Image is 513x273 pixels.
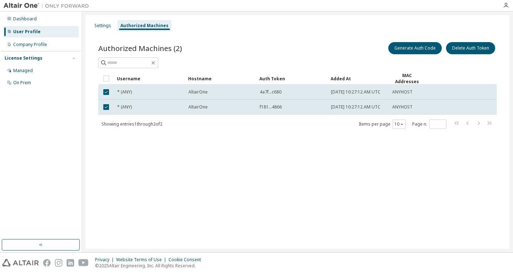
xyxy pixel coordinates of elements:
[359,120,406,129] span: Items per page
[94,23,111,29] div: Settings
[13,29,41,35] div: User Profile
[260,89,281,95] span: 4a7f...c680
[13,68,33,74] div: Managed
[331,104,380,110] span: [DATE] 10:27:12 AM UTC
[259,73,325,84] div: Auth Token
[43,259,51,267] img: facebook.svg
[13,42,47,47] div: Company Profile
[4,2,93,9] img: Altair One
[392,89,413,95] span: ANYHOST
[331,89,380,95] span: [DATE] 10:27:12 AM UTC
[331,73,386,84] div: Added At
[392,72,422,85] div: MAC Addresses
[67,259,74,267] img: linkedin.svg
[169,257,205,263] div: Cookie Consent
[5,55,42,61] div: License Settings
[394,121,404,127] button: 10
[260,104,282,110] span: f181...4866
[412,120,446,129] span: Page n.
[388,42,442,54] button: Generate Auth Code
[117,104,132,110] span: * (ANY)
[95,263,205,269] p: © 2025 Altair Engineering, Inc. All Rights Reserved.
[13,16,37,22] div: Dashboard
[117,89,132,95] span: * (ANY)
[55,259,62,267] img: instagram.svg
[95,257,116,263] div: Privacy
[13,80,31,86] div: On Prem
[446,42,495,54] button: Delete Auth Token
[117,73,182,84] div: Username
[188,73,254,84] div: Hostname
[116,257,169,263] div: Website Terms of Use
[98,43,182,53] span: Authorized Machines (2)
[78,259,89,267] img: youtube.svg
[102,121,162,127] span: Showing entries 1 through 2 of 2
[188,89,208,95] span: AltairOne
[392,104,413,110] span: ANYHOST
[120,23,169,29] div: Authorized Machines
[188,104,208,110] span: AltairOne
[2,259,39,267] img: altair_logo.svg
